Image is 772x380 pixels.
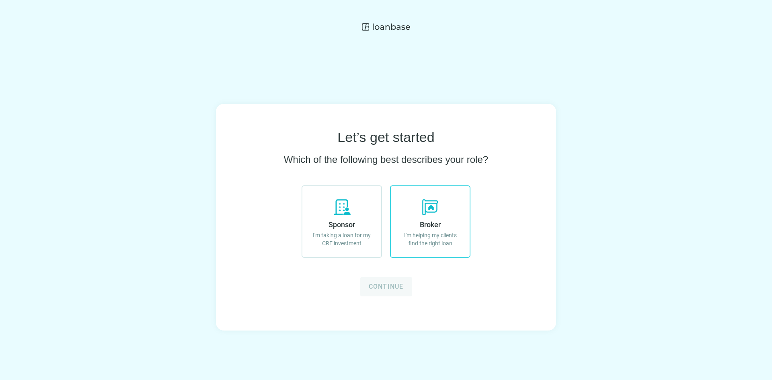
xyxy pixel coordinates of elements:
button: Continue [360,277,412,296]
p: I'm helping my clients find the right loan [399,231,462,247]
span: Broker [420,220,441,229]
h1: Let’s get started [337,129,434,145]
span: Sponsor [329,220,355,229]
h2: Which of the following best describes your role? [284,153,488,166]
p: I'm taking a loan for my CRE investment [310,231,373,247]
